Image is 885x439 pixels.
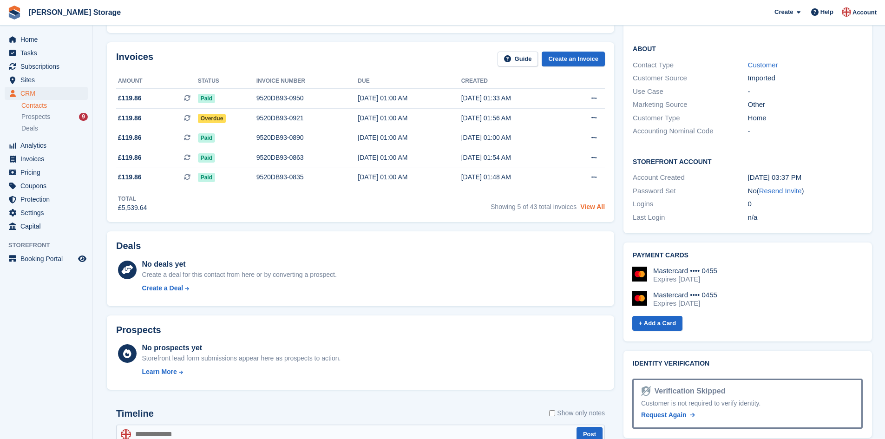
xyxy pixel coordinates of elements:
div: Customer Source [633,73,747,84]
div: £5,539.64 [118,203,147,213]
h2: About [633,44,863,53]
a: menu [5,220,88,233]
h2: Storefront Account [633,157,863,166]
div: Contact Type [633,60,747,71]
a: Deals [21,124,88,133]
a: menu [5,252,88,265]
a: Contacts [21,101,88,110]
div: [DATE] 01:00 AM [358,172,461,182]
div: 9520DB93-0890 [256,133,358,143]
div: [DATE] 03:37 PM [748,172,863,183]
div: Home [748,113,863,124]
div: Last Login [633,212,747,223]
span: Invoices [20,152,76,165]
span: £119.86 [118,93,142,103]
a: menu [5,73,88,86]
div: Imported [748,73,863,84]
span: Account [852,8,877,17]
a: menu [5,166,88,179]
span: Create [774,7,793,17]
img: Identity Verification Ready [641,386,650,396]
input: Show only notes [549,408,555,418]
span: Deals [21,124,38,133]
th: Due [358,74,461,89]
div: 9 [79,113,88,121]
h2: Identity verification [633,360,863,367]
span: Paid [198,94,215,103]
a: Prospects 9 [21,112,88,122]
div: Mastercard •••• 0455 [653,267,717,275]
a: Guide [498,52,538,67]
div: Accounting Nominal Code [633,126,747,137]
th: Status [198,74,256,89]
div: [DATE] 01:00 AM [461,133,564,143]
div: Password Set [633,186,747,197]
span: Showing 5 of 43 total invoices [491,203,577,210]
div: 9520DB93-0863 [256,153,358,163]
a: menu [5,206,88,219]
a: Learn More [142,367,341,377]
span: Analytics [20,139,76,152]
span: Home [20,33,76,46]
span: £119.86 [118,133,142,143]
a: menu [5,139,88,152]
span: Booking Portal [20,252,76,265]
span: Subscriptions [20,60,76,73]
span: £119.86 [118,172,142,182]
span: Prospects [21,112,50,121]
div: Create a Deal [142,283,183,293]
span: Paid [198,153,215,163]
div: Learn More [142,367,177,377]
img: Mastercard Logo [632,267,647,282]
span: Overdue [198,114,226,123]
div: Expires [DATE] [653,299,717,308]
div: [DATE] 01:00 AM [358,153,461,163]
div: 0 [748,199,863,210]
h2: Timeline [116,408,154,419]
span: Coupons [20,179,76,192]
a: Create a Deal [142,283,336,293]
div: Create a deal for this contact from here or by converting a prospect. [142,270,336,280]
a: Resend Invite [759,187,802,195]
a: Create an Invoice [542,52,605,67]
div: Use Case [633,86,747,97]
th: Invoice number [256,74,358,89]
div: Mastercard •••• 0455 [653,291,717,299]
a: menu [5,46,88,59]
div: - [748,86,863,97]
div: Total [118,195,147,203]
a: + Add a Card [632,316,682,331]
h2: Deals [116,241,141,251]
a: menu [5,193,88,206]
a: menu [5,60,88,73]
div: - [748,126,863,137]
span: Tasks [20,46,76,59]
img: Mastercard Logo [632,291,647,306]
span: Paid [198,173,215,182]
span: Protection [20,193,76,206]
a: Request Again [641,410,695,420]
span: £119.86 [118,113,142,123]
div: [DATE] 01:48 AM [461,172,564,182]
a: Customer [748,61,778,69]
a: View All [580,203,605,210]
span: £119.86 [118,153,142,163]
a: [PERSON_NAME] Storage [25,5,125,20]
a: menu [5,179,88,192]
div: 9520DB93-0921 [256,113,358,123]
div: n/a [748,212,863,223]
div: [DATE] 01:00 AM [358,113,461,123]
a: Preview store [77,253,88,264]
div: 9520DB93-0950 [256,93,358,103]
label: Show only notes [549,408,605,418]
img: John Baker [842,7,851,17]
div: [DATE] 01:56 AM [461,113,564,123]
img: stora-icon-8386f47178a22dfd0bd8f6a31ec36ba5ce8667c1dd55bd0f319d3a0aa187defe.svg [7,6,21,20]
div: [DATE] 01:00 AM [358,93,461,103]
a: menu [5,152,88,165]
div: Verification Skipped [651,386,726,397]
div: Storefront lead form submissions appear here as prospects to action. [142,354,341,363]
span: ( ) [757,187,804,195]
div: [DATE] 01:00 AM [358,133,461,143]
span: Storefront [8,241,92,250]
